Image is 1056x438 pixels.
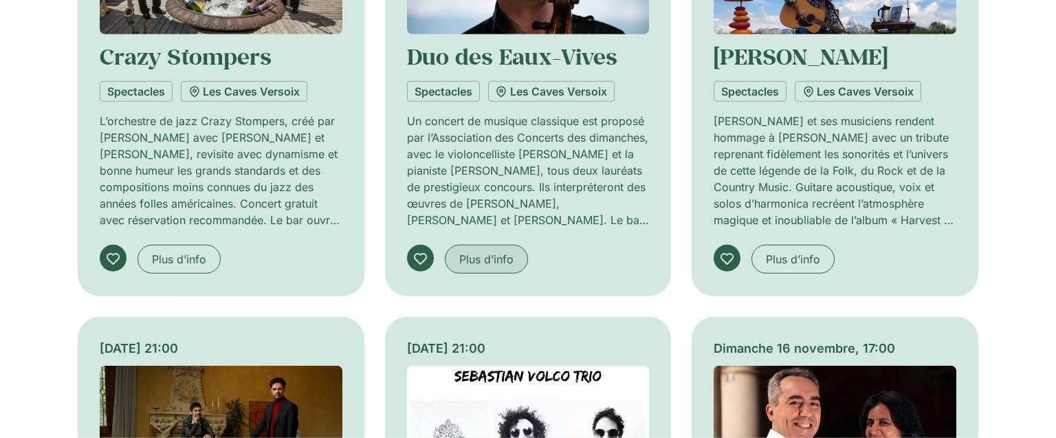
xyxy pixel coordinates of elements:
[714,339,956,358] div: Dimanche 16 novembre, 17:00
[407,339,650,358] div: [DATE] 21:00
[407,81,480,102] a: Spectacles
[100,339,342,358] div: [DATE] 21:00
[459,251,514,267] span: Plus d’info
[100,42,272,71] a: Crazy Stompers
[445,245,528,274] a: Plus d’info
[488,81,615,102] a: Les Caves Versoix
[407,113,650,228] p: Un concert de musique classique est proposé par l’Association des Concerts des dimanches, avec le...
[766,251,820,267] span: Plus d’info
[407,42,617,71] a: Duo des Eaux-Vives
[100,113,342,228] p: L’orchestre de jazz Crazy Stompers, créé par [PERSON_NAME] avec [PERSON_NAME] et [PERSON_NAME], r...
[795,81,921,102] a: Les Caves Versoix
[137,245,221,274] a: Plus d’info
[714,42,888,71] a: [PERSON_NAME]
[751,245,835,274] a: Plus d’info
[714,81,786,102] a: Spectacles
[100,81,173,102] a: Spectacles
[152,251,206,267] span: Plus d’info
[714,113,956,228] p: [PERSON_NAME] et ses musiciens rendent hommage à [PERSON_NAME] avec un tribute reprenant fidèleme...
[181,81,307,102] a: Les Caves Versoix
